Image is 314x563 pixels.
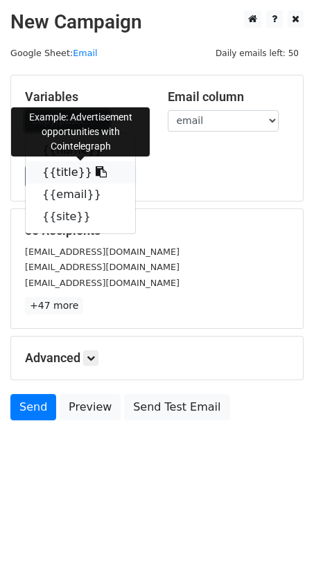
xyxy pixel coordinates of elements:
[10,394,56,420] a: Send
[60,394,121,420] a: Preview
[168,89,290,105] h5: Email column
[73,48,97,58] a: Email
[26,161,135,184] a: {{title}}
[25,89,147,105] h5: Variables
[25,278,180,288] small: [EMAIL_ADDRESS][DOMAIN_NAME]
[10,10,304,34] h2: New Campaign
[211,48,304,58] a: Daily emails left: 50
[25,350,289,366] h5: Advanced
[245,497,314,563] iframe: Chat Widget
[26,206,135,228] a: {{site}}
[11,107,150,157] div: Example: Advertisement opportunities with Cointelegraph
[25,262,180,272] small: [EMAIL_ADDRESS][DOMAIN_NAME]
[26,184,135,206] a: {{email}}
[10,48,98,58] small: Google Sheet:
[124,394,229,420] a: Send Test Email
[25,223,289,238] h5: 50 Recipients
[211,46,304,61] span: Daily emails left: 50
[25,247,180,257] small: [EMAIL_ADDRESS][DOMAIN_NAME]
[25,297,83,314] a: +47 more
